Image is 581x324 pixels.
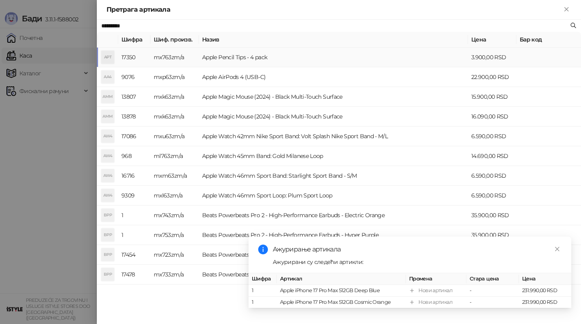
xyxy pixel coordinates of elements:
[466,273,519,285] th: Стара цена
[199,67,468,87] td: Apple AirPods 4 (USB-C)
[199,265,468,285] td: Beats Powerbeats Pro 2 - High-Performance Earbuds - Quick Sand
[553,245,562,253] a: Close
[466,297,519,308] td: -
[199,48,468,67] td: Apple Pencil Tips - 4 pack
[468,107,516,127] td: 16.090,00 RSD
[199,127,468,146] td: Apple Watch 42mm Nike Sport Band: Volt Splash Nike Sport Band - M/L
[562,5,571,15] button: Close
[150,265,199,285] td: mx733zm/a
[519,273,571,285] th: Цена
[199,206,468,225] td: Beats Powerbeats Pro 2 - High-Performance Earbuds - Electric Orange
[468,186,516,206] td: 6.590,00 RSD
[418,298,452,306] div: Нови артикал
[468,87,516,107] td: 15.900,00 RSD
[199,245,468,265] td: Beats Powerbeats Pro 2 - High-Performance Earbuds - Jet Black
[150,48,199,67] td: mx763zm/a
[101,189,114,202] div: AW4
[199,225,468,245] td: Beats Powerbeats Pro 2 - High-Performance Earbuds - Hyper Purple
[150,107,199,127] td: mxk63zm/a
[150,32,199,48] th: Шиф. произв.
[150,166,199,186] td: mxm63zm/a
[101,268,114,281] div: BPP
[118,225,150,245] td: 1
[118,67,150,87] td: 9076
[118,107,150,127] td: 13878
[516,32,581,48] th: Бар код
[199,87,468,107] td: Apple Magic Mouse (2024) - Black Multi-Touch Surface
[118,87,150,107] td: 13807
[258,245,268,254] span: info-circle
[199,166,468,186] td: Apple Watch 46mm Sport Band: Starlight Sport Band - S/M
[150,87,199,107] td: mxk63zm/a
[519,297,571,308] td: 231.990,00 RSD
[118,127,150,146] td: 17086
[118,48,150,67] td: 17350
[150,127,199,146] td: mxu63zm/a
[118,186,150,206] td: 9309
[249,273,277,285] th: Шифра
[468,67,516,87] td: 22.900,00 RSD
[101,209,114,222] div: BPP
[199,146,468,166] td: Apple Watch 45mm Band: Gold Milanese Loop
[101,130,114,143] div: AW4
[150,67,199,87] td: mxp63zm/a
[118,265,150,285] td: 17478
[554,246,560,252] span: close
[468,127,516,146] td: 6.590,00 RSD
[118,32,150,48] th: Шифра
[468,206,516,225] td: 35.900,00 RSD
[273,245,562,254] div: Ажурирање артикала
[273,258,562,266] div: Ажурирани су следећи артикли:
[277,297,406,308] td: Apple iPhone 17 Pro Max 512GB Cosmic Orange
[150,206,199,225] td: mx743zm/a
[418,287,452,295] div: Нови артикал
[199,32,468,48] th: Назив
[468,166,516,186] td: 6.590,00 RSD
[150,146,199,166] td: ml763zm/a
[150,225,199,245] td: mx753zm/a
[118,206,150,225] td: 1
[468,48,516,67] td: 3.900,00 RSD
[118,245,150,265] td: 17454
[468,146,516,166] td: 14.690,00 RSD
[519,285,571,297] td: 231.990,00 RSD
[468,32,516,48] th: Цена
[466,285,519,297] td: -
[101,169,114,182] div: AW4
[101,150,114,162] div: AW4
[107,5,562,15] div: Претрага артикала
[249,285,277,297] td: 1
[199,186,468,206] td: Apple Watch 46mm Sport Loop: Plum Sport Loop
[101,228,114,241] div: BPP
[150,245,199,265] td: mx723zm/a
[468,225,516,245] td: 35.900,00 RSD
[101,110,114,123] div: AMM
[101,248,114,261] div: BPP
[101,51,114,64] div: APT
[199,107,468,127] td: Apple Magic Mouse (2024) - Black Multi-Touch Surface
[406,273,466,285] th: Промена
[150,186,199,206] td: mxl63zm/a
[101,90,114,103] div: AMM
[101,71,114,83] div: AA4
[277,273,406,285] th: Артикал
[277,285,406,297] td: Apple iPhone 17 Pro Max 512GB Deep Blue
[249,297,277,308] td: 1
[118,146,150,166] td: 968
[118,166,150,186] td: 16716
